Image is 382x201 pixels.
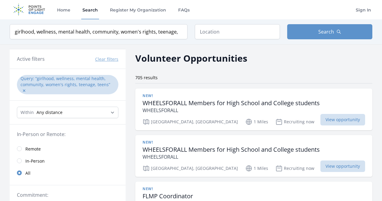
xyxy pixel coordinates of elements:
[135,135,372,177] a: New! WHEELSFORALL Members for High School and College students WHEELSFORALL [GEOGRAPHIC_DATA], [G...
[143,153,320,160] p: WHEELSFORALL
[195,24,280,39] input: Location
[320,160,365,172] span: View opportunity
[135,89,372,130] a: New! WHEELSFORALL Members for High School and College students WHEELSFORALL [GEOGRAPHIC_DATA], [G...
[275,165,314,172] p: Recruiting now
[17,131,118,138] legend: In-Person or Remote:
[143,93,153,98] span: New!
[10,155,126,167] a: In-Person
[135,75,158,80] span: 705 results
[22,88,26,94] button: ✕
[10,24,188,39] input: Keyword
[10,143,126,155] a: Remote
[287,24,372,39] button: Search
[17,107,118,118] select: Search Radius
[318,28,334,35] span: Search
[17,55,45,63] h3: Active filters
[25,158,45,164] span: In-Person
[25,170,30,176] span: All
[10,167,126,179] a: All
[143,146,320,153] h3: WHEELSFORALL Members for High School and College students
[143,107,320,114] p: WHEELSFORALL
[17,191,118,199] legend: Commitment:
[21,76,35,81] span: Query :
[143,99,320,107] h3: WHEELSFORALL Members for High School and College students
[143,165,238,172] p: [GEOGRAPHIC_DATA], [GEOGRAPHIC_DATA]
[320,114,365,125] span: View opportunity
[135,51,247,65] h2: Volunteer Opportunities
[245,165,268,172] p: 1 Miles
[25,146,41,152] span: Remote
[275,118,314,125] p: Recruiting now
[245,118,268,125] p: 1 Miles
[21,76,110,87] q: girlhood, wellness, mental health, community, women's rights, teenage, teens
[143,118,238,125] p: [GEOGRAPHIC_DATA], [GEOGRAPHIC_DATA]
[143,140,153,145] span: New!
[143,193,193,200] h3: FLMP Coordinator
[143,186,153,191] span: New!
[95,56,118,62] button: Clear filters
